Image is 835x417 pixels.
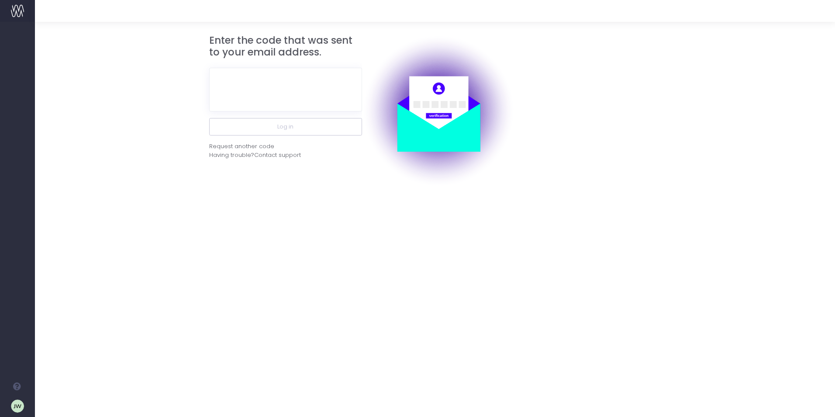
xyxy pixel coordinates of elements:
span: Contact support [254,151,301,160]
h3: Enter the code that was sent to your email address. [209,35,362,59]
div: Request another code [209,142,274,151]
img: images/default_profile_image.png [11,400,24,413]
img: auth.png [362,35,515,188]
div: Having trouble? [209,151,362,160]
button: Log in [209,118,362,136]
